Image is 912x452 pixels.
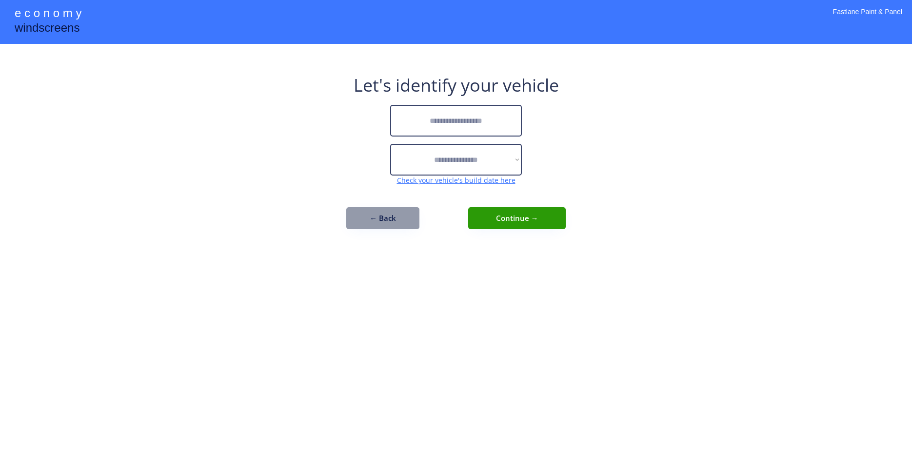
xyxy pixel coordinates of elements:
button: ← Back [346,207,419,229]
div: Let's identify your vehicle [354,73,559,98]
div: e c o n o m y [15,5,81,23]
button: Continue → [468,207,566,229]
div: windscreens [15,20,79,39]
a: Check your vehicle's build date here [397,176,515,185]
div: Fastlane Paint & Panel [833,7,902,29]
